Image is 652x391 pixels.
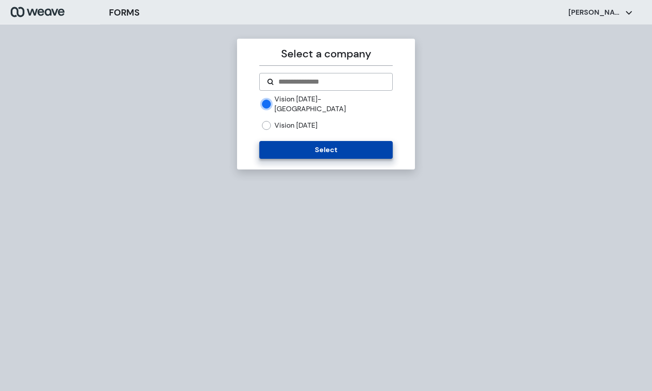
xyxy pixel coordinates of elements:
[274,94,392,113] label: Vision [DATE]- [GEOGRAPHIC_DATA]
[274,121,318,130] label: Vision [DATE]
[278,77,385,87] input: Search
[109,6,140,19] h3: FORMS
[568,8,622,17] p: [PERSON_NAME]
[259,141,392,159] button: Select
[259,46,392,62] p: Select a company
